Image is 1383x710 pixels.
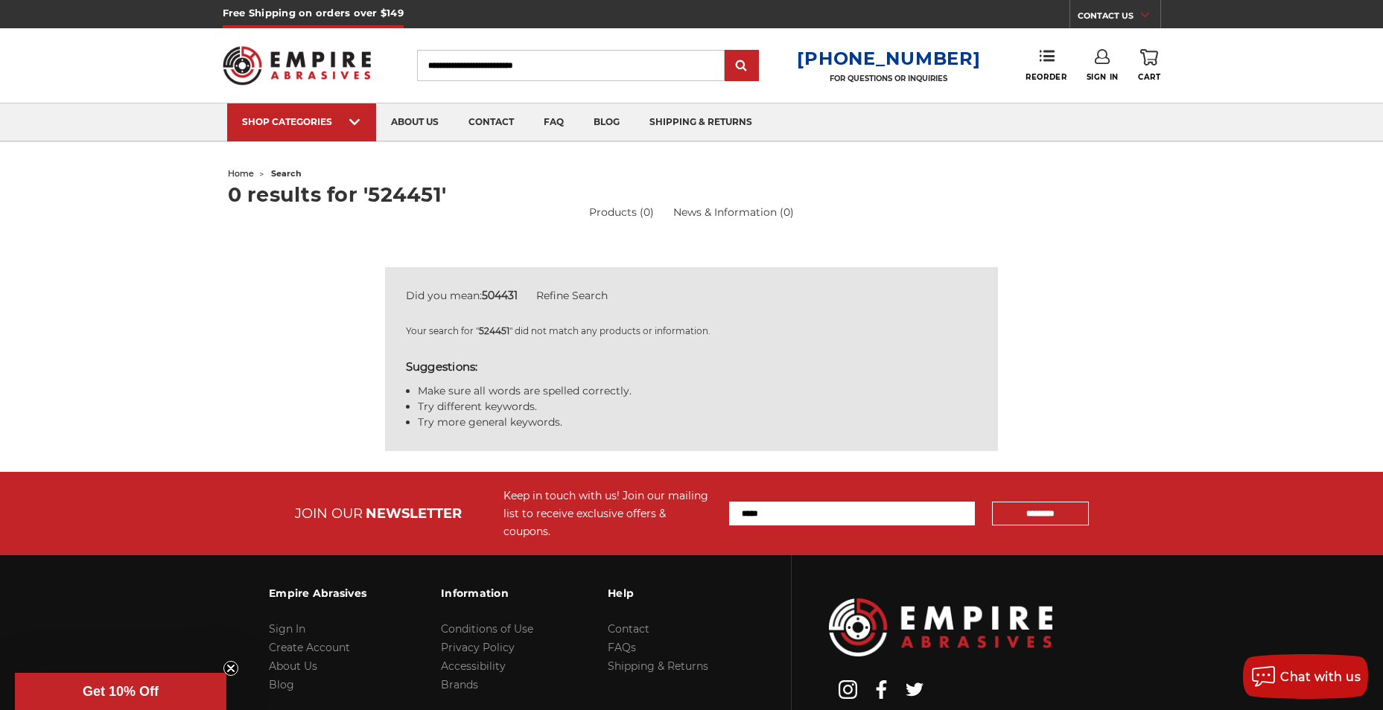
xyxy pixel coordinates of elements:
a: Accessibility [441,659,506,673]
span: Cart [1138,72,1160,82]
span: NEWSLETTER [366,505,462,522]
a: Shipping & Returns [608,659,708,673]
a: Sign In [269,622,305,636]
button: Close teaser [223,661,238,676]
a: Products (0) [589,205,654,220]
a: Brands [441,678,478,691]
a: contact [454,103,529,141]
h3: Information [441,578,533,609]
a: Refine Search [536,289,608,302]
input: Submit [727,51,757,81]
span: Get 10% Off [83,684,159,699]
div: Keep in touch with us! Join our mailing list to receive exclusive offers & coupons. [503,487,714,540]
h1: 0 results for '524451' [228,185,1156,205]
li: Try different keywords. [418,399,978,415]
a: home [228,168,254,179]
a: faq [529,103,579,141]
span: Chat with us [1280,670,1361,684]
a: blog [579,103,635,141]
a: [PHONE_NUMBER] [797,48,980,69]
a: FAQs [608,641,636,654]
strong: 504431 [482,289,518,302]
h5: Suggestions: [406,359,978,376]
div: SHOP CATEGORIES [242,116,361,127]
a: Contact [608,622,649,636]
h3: Empire Abrasives [269,578,366,609]
p: FOR QUESTIONS OR INQUIRIES [797,74,980,83]
li: Try more general keywords. [418,415,978,430]
span: search [271,168,302,179]
a: News & Information (0) [673,205,794,219]
strong: 524451 [479,325,509,336]
img: Empire Abrasives [223,36,372,95]
li: Make sure all words are spelled correctly. [418,383,978,399]
span: Sign In [1087,72,1119,82]
a: About Us [269,659,317,673]
a: about us [376,103,454,141]
a: Blog [269,678,294,691]
a: Conditions of Use [441,622,533,636]
a: Cart [1138,49,1160,82]
a: shipping & returns [635,103,767,141]
a: Create Account [269,641,350,654]
button: Chat with us [1243,654,1368,699]
span: JOIN OUR [295,505,363,522]
h3: Help [608,578,708,609]
div: Did you mean: [406,288,978,304]
img: Empire Abrasives Logo Image [829,598,1052,656]
span: Reorder [1026,72,1066,82]
a: Reorder [1026,49,1066,81]
a: CONTACT US [1078,7,1160,28]
div: Get 10% OffClose teaser [15,673,226,710]
p: Your search for " " did not match any products or information. [406,324,978,338]
a: Privacy Policy [441,641,515,654]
